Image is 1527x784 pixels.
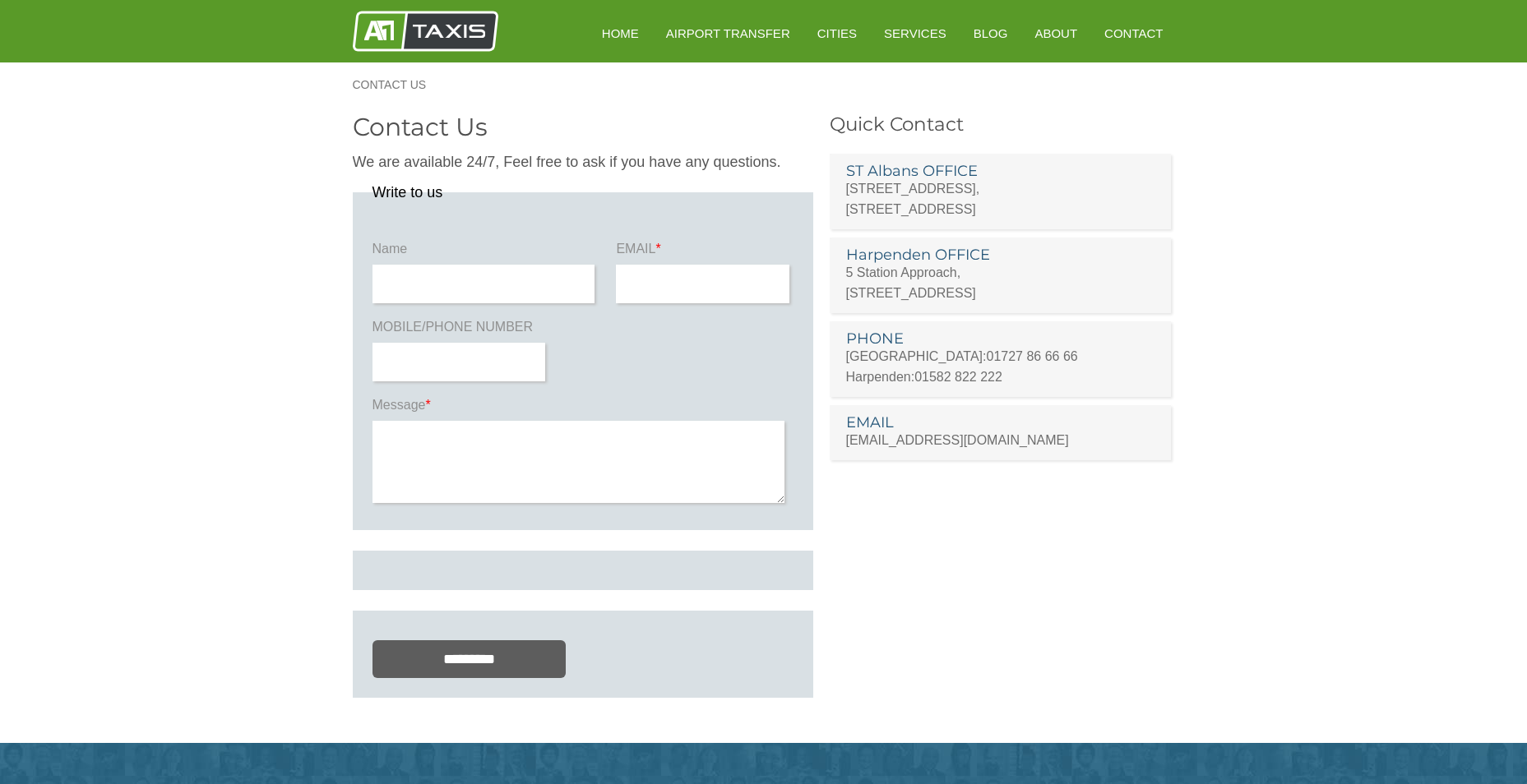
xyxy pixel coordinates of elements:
[1023,13,1089,53] a: About
[353,11,498,52] img: A1 Taxis
[372,318,549,343] label: MOBILE/PHONE NUMBER
[846,415,1155,430] h3: EMAIL
[590,13,650,53] a: HOME
[846,346,1155,367] p: [GEOGRAPHIC_DATA]:
[806,13,868,53] a: Cities
[846,262,1155,303] p: 5 Station Approach, [STREET_ADDRESS]
[372,396,794,421] label: Message
[830,115,1175,134] h3: Quick Contact
[1093,13,1174,53] a: Contact
[962,13,1020,53] a: Blog
[846,433,1069,447] a: [EMAIL_ADDRESS][DOMAIN_NAME]
[846,367,1155,387] p: Harpenden:
[372,240,599,265] label: Name
[655,13,802,53] a: Airport Transfer
[846,247,1155,262] h3: Harpenden OFFICE
[353,79,443,90] a: Contact Us
[353,115,813,140] h2: Contact Us
[353,152,813,173] p: We are available 24/7, Feel free to ask if you have any questions.
[914,370,1002,384] a: 01582 822 222
[846,331,1155,346] h3: PHONE
[846,178,1155,219] p: [STREET_ADDRESS], [STREET_ADDRESS]
[846,164,1155,178] h3: ST Albans OFFICE
[872,13,958,53] a: Services
[987,349,1078,363] a: 01727 86 66 66
[616,240,793,265] label: EMAIL
[372,185,443,200] legend: Write to us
